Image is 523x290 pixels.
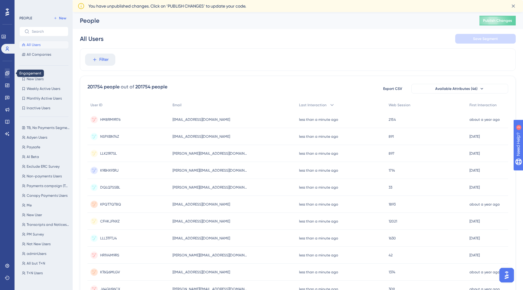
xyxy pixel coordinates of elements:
[27,106,50,110] span: Inactive Users
[100,185,120,190] span: DQLQ7SSBL
[100,134,119,139] span: NSPXBN74Z
[389,253,393,258] span: 42
[389,151,394,156] span: 897
[27,232,44,237] span: PM Survey
[299,103,327,107] span: Last Interaction
[27,213,42,217] span: New User
[469,103,497,107] span: First Interaction
[19,16,32,21] div: PEOPLE
[27,222,70,227] span: Transcripts and Notices Module
[100,236,117,241] span: LLL3TFTJ4
[19,182,72,189] button: Payments campaign (T&B but no Payments)
[27,52,51,57] span: All Companies
[469,117,500,122] time: about a year ago
[100,270,120,275] span: KT6Q6MLGV
[469,134,480,139] time: [DATE]
[87,83,120,91] div: 201754 people
[479,16,516,25] button: Publish Changes
[377,84,408,94] button: Export CSV
[19,134,72,141] button: Adyen Users
[100,253,119,258] span: HR1V4M9RS
[173,134,230,139] span: [EMAIL_ADDRESS][DOMAIN_NAME]
[389,236,396,241] span: 1630
[299,117,338,122] time: less than a minute ago
[19,269,72,277] button: T+N Users
[135,83,167,91] div: 201754 people
[473,36,498,41] span: Save Segment
[389,117,396,122] span: 2154
[469,219,480,223] time: [DATE]
[19,143,72,151] button: Paysafe
[435,86,478,91] span: Available Attributes (46)
[411,84,508,94] button: Available Attributes (46)
[173,219,230,224] span: [EMAIL_ADDRESS][DOMAIN_NAME]
[173,103,182,107] span: Email
[27,183,70,188] span: Payments campaign (T&B but no Payments)
[27,96,62,101] span: Monthly Active Users
[19,41,68,48] button: All Users
[173,253,248,258] span: [PERSON_NAME][EMAIL_ADDRESS][DOMAIN_NAME]
[173,168,248,173] span: [PERSON_NAME][EMAIL_ADDRESS][DOMAIN_NAME]
[27,271,43,275] span: T+N Users
[19,104,68,112] button: Inactive Users
[51,15,68,22] button: New
[27,135,47,140] span: Adyen Users
[19,211,72,219] button: New User
[27,174,62,179] span: Non-payments Users
[299,151,338,156] time: less than a minute ago
[299,253,338,257] time: less than a minute ago
[469,202,500,206] time: about a year ago
[469,151,480,156] time: [DATE]
[19,51,68,58] button: All Companies
[121,83,134,91] div: out of
[42,3,44,8] div: 3
[27,86,60,91] span: Weekly Active Users
[27,242,51,246] span: Not New Users
[389,219,397,224] span: 12021
[19,95,68,102] button: Monthly Active Users
[455,34,516,44] button: Save Segment
[19,231,72,238] button: PM Survey
[173,236,230,241] span: [EMAIL_ADDRESS][DOMAIN_NAME]
[32,29,63,34] input: Search
[389,185,392,190] span: 33
[469,236,480,240] time: [DATE]
[483,18,512,23] span: Publish Changes
[27,125,70,130] span: TB, No Payments Segment 1
[469,253,480,257] time: [DATE]
[100,202,121,207] span: KPQT7QT8Q
[14,2,38,9] span: Need Help?
[173,270,230,275] span: [EMAIL_ADDRESS][DOMAIN_NAME]
[383,86,402,91] span: Export CSV
[299,270,338,274] time: less than a minute ago
[389,134,394,139] span: 891
[389,202,396,207] span: 1893
[99,56,109,63] span: Filter
[27,154,39,159] span: AI Beta
[19,240,72,248] button: Not New Users
[173,202,230,207] span: [EMAIL_ADDRESS][DOMAIN_NAME]
[27,193,67,198] span: Canopy Payments Users
[389,270,395,275] span: 1374
[88,2,246,10] span: You have unpublished changes. Click on ‘PUBLISH CHANGES’ to update your code.
[27,77,44,81] span: New Users
[469,185,480,189] time: [DATE]
[19,202,72,209] button: Me
[19,75,68,83] button: New Users
[100,117,120,122] span: HM8RM9R76
[100,168,119,173] span: K9BHX93RJ
[469,168,480,173] time: [DATE]
[27,261,45,266] span: All but T+N
[19,260,72,267] button: All but T+N
[389,103,410,107] span: Web Session
[173,185,248,190] span: [PERSON_NAME][EMAIL_ADDRESS][DOMAIN_NAME]
[299,219,338,223] time: less than a minute ago
[27,164,60,169] span: Exclude ERC Survey
[27,251,46,256] span: adminUsers
[100,151,117,156] span: LLK21R7SL
[19,250,72,257] button: adminUsers
[19,85,68,92] button: Weekly Active Users
[90,103,103,107] span: User ID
